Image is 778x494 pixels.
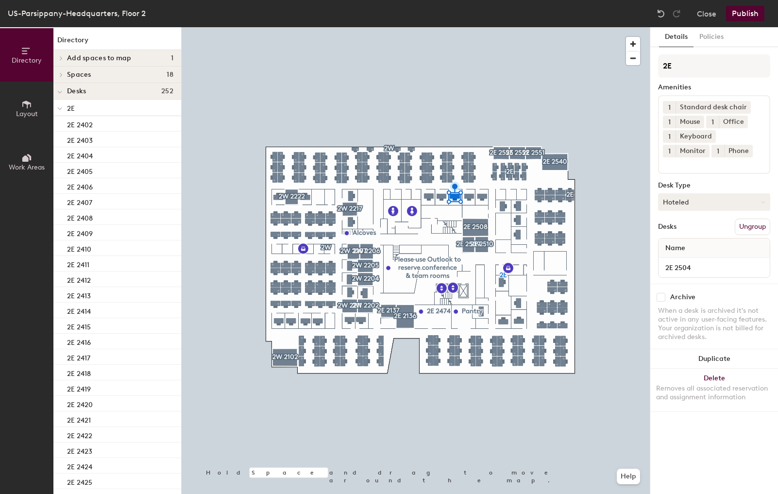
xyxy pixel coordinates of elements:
span: 1 [668,102,671,113]
img: Undo [656,9,666,18]
div: Mouse [676,116,704,128]
button: 1 [663,130,676,143]
p: 2E 2405 [67,165,93,176]
span: Add spaces to map [67,54,132,62]
p: 2E 2424 [67,460,92,471]
div: Removes all associated reservation and assignment information [656,384,772,402]
p: 2E 2411 [67,258,89,269]
span: Work Areas [9,163,45,171]
p: 2E 2402 [67,118,93,129]
button: 1 [706,116,719,128]
p: 2E 2413 [67,289,91,300]
p: 2E 2415 [67,320,91,331]
div: Archive [670,293,695,301]
div: Standard desk chair [676,101,751,114]
button: DeleteRemoves all associated reservation and assignment information [650,369,778,411]
div: Phone [724,145,753,157]
span: 252 [161,87,173,95]
span: 18 [167,71,173,79]
div: Desks [658,223,677,231]
p: 2E 2425 [67,476,92,487]
div: Office [719,116,748,128]
button: Ungroup [735,219,770,235]
div: Keyboard [676,130,716,143]
p: 2E 2420 [67,398,93,409]
span: Layout [16,110,38,118]
button: 1 [711,145,724,157]
span: 1 [171,54,173,62]
div: US-Parsippany-Headquarters, Floor 2 [8,7,146,19]
span: 1 [668,117,671,127]
div: When a desk is archived it's not active in any user-facing features. Your organization is not bil... [658,307,770,341]
p: 2E 2416 [67,336,91,347]
p: 2E 2423 [67,444,92,456]
p: 2E 2408 [67,211,93,222]
h1: Directory [53,35,181,50]
p: 2E 2406 [67,180,93,191]
button: Publish [726,6,764,21]
input: Unnamed desk [660,261,768,274]
p: 2E 2409 [67,227,93,238]
p: 2E 2403 [67,134,93,145]
p: 2E 2418 [67,367,91,378]
button: 1 [663,101,676,114]
span: Desks [67,87,86,95]
button: Close [697,6,716,21]
button: Hoteled [658,193,770,211]
button: 1 [663,145,676,157]
p: 2E 2422 [67,429,92,440]
div: Monitor [676,145,710,157]
span: 1 [717,146,719,156]
p: 2E 2407 [67,196,92,207]
p: 2E 2419 [67,382,91,393]
p: 2E 2417 [67,351,90,362]
div: Amenities [658,84,770,91]
p: 2E 2404 [67,149,93,160]
p: 2E 2421 [67,413,91,425]
button: 1 [663,116,676,128]
span: 1 [711,117,714,127]
img: Redo [672,9,681,18]
span: Spaces [67,71,91,79]
button: Details [659,27,693,47]
button: Help [617,469,640,484]
p: 2E 2412 [67,273,91,285]
span: 1 [668,132,671,142]
span: 2E [67,104,75,113]
div: Desk Type [658,182,770,189]
p: 2E 2414 [67,305,91,316]
span: Directory [12,56,42,65]
p: 2E 2410 [67,242,91,254]
button: Policies [693,27,729,47]
button: Duplicate [650,349,778,369]
span: Name [660,239,690,257]
span: 1 [668,146,671,156]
